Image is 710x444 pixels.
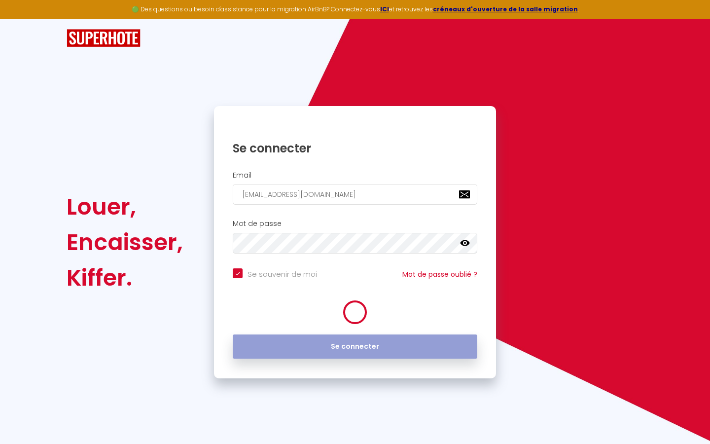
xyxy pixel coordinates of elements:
a: créneaux d'ouverture de la salle migration [433,5,578,13]
h2: Email [233,171,477,180]
div: Louer, [67,189,183,224]
div: Encaisser, [67,224,183,260]
a: ICI [380,5,389,13]
img: SuperHote logo [67,29,141,47]
button: Se connecter [233,334,477,359]
button: Ouvrir le widget de chat LiveChat [8,4,37,34]
h2: Mot de passe [233,220,477,228]
input: Ton Email [233,184,477,205]
a: Mot de passe oublié ? [402,269,477,279]
div: Kiffer. [67,260,183,296]
h1: Se connecter [233,141,477,156]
